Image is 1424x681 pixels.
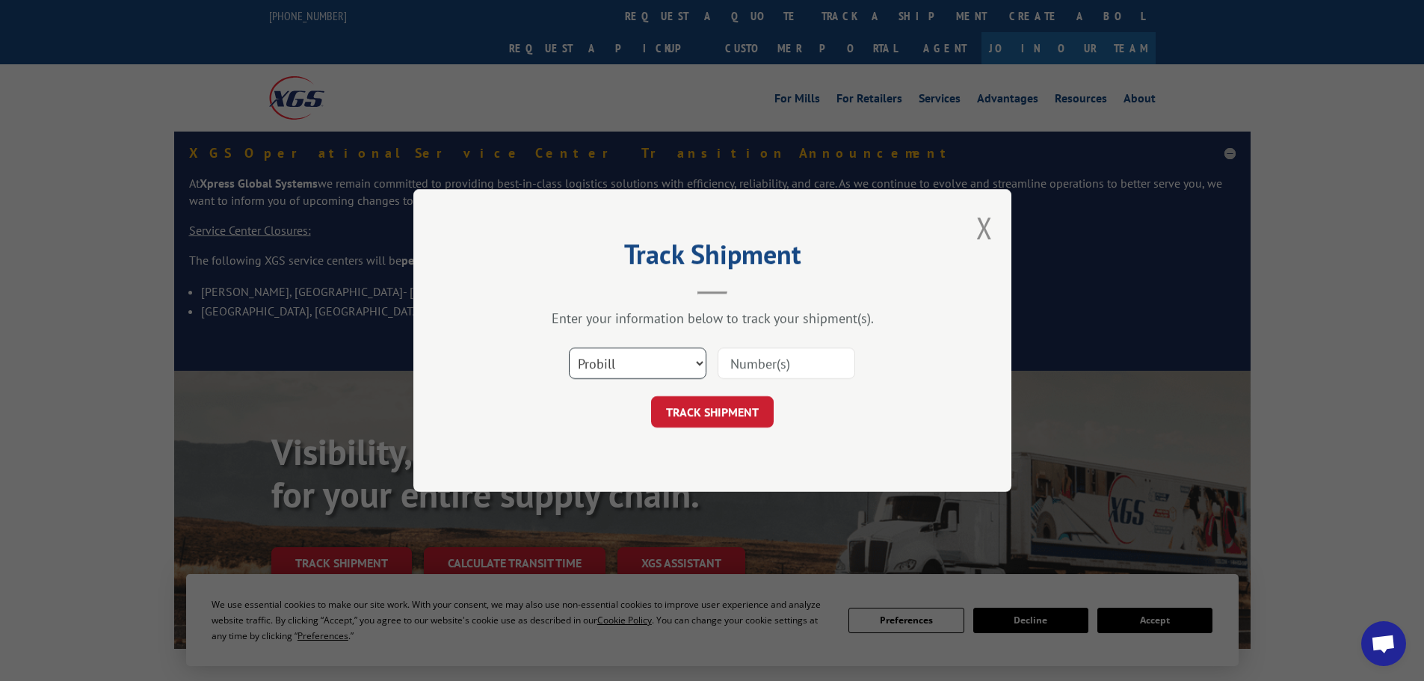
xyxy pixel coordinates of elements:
[488,244,937,272] h2: Track Shipment
[651,396,774,428] button: TRACK SHIPMENT
[976,208,993,247] button: Close modal
[718,348,855,379] input: Number(s)
[1361,621,1406,666] a: Open chat
[488,309,937,327] div: Enter your information below to track your shipment(s).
